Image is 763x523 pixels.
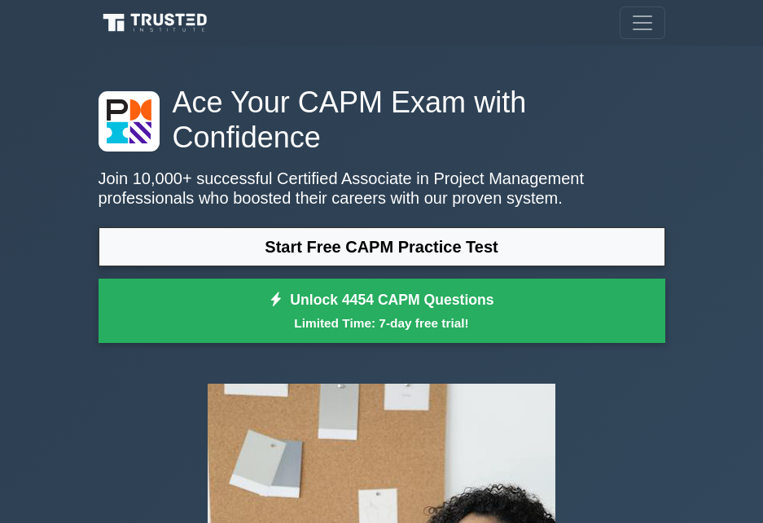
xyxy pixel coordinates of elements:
a: Start Free CAPM Practice Test [99,227,665,266]
h1: Ace Your CAPM Exam with Confidence [99,85,665,156]
a: Unlock 4454 CAPM QuestionsLimited Time: 7-day free trial! [99,279,665,344]
p: Join 10,000+ successful Certified Associate in Project Management professionals who boosted their... [99,169,665,208]
button: Toggle navigation [620,7,665,39]
small: Limited Time: 7-day free trial! [119,314,645,332]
